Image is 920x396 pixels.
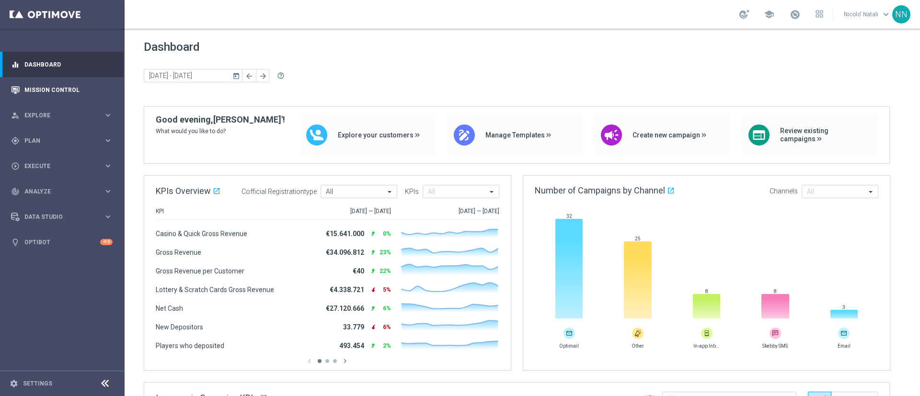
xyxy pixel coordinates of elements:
i: keyboard_arrow_right [103,161,113,170]
span: Plan [24,138,103,144]
button: person_search Explore keyboard_arrow_right [11,112,113,119]
i: settings [10,379,18,388]
div: Mission Control [11,77,113,102]
i: keyboard_arrow_right [103,111,113,120]
button: Data Studio keyboard_arrow_right [11,213,113,221]
a: Mission Control [24,77,113,102]
div: Execute [11,162,103,170]
a: Settings [23,381,52,386]
span: Execute [24,163,103,169]
span: Data Studio [24,214,103,220]
a: Nicolo' Natalikeyboard_arrow_down [843,7,892,22]
div: Data Studio [11,213,103,221]
i: gps_fixed [11,136,20,145]
div: Dashboard [11,52,113,77]
i: person_search [11,111,20,120]
i: keyboard_arrow_right [103,187,113,196]
div: Optibot [11,229,113,255]
i: lightbulb [11,238,20,247]
span: keyboard_arrow_down [881,9,891,20]
button: track_changes Analyze keyboard_arrow_right [11,188,113,195]
span: Analyze [24,189,103,194]
i: keyboard_arrow_right [103,136,113,145]
div: +10 [100,239,113,245]
div: Analyze [11,187,103,196]
button: equalizer Dashboard [11,61,113,68]
i: play_circle_outline [11,162,20,170]
span: Explore [24,113,103,118]
a: Dashboard [24,52,113,77]
a: Optibot [24,229,100,255]
div: Plan [11,136,103,145]
button: play_circle_outline Execute keyboard_arrow_right [11,162,113,170]
div: Explore [11,111,103,120]
button: gps_fixed Plan keyboard_arrow_right [11,137,113,145]
i: keyboard_arrow_right [103,212,113,221]
i: track_changes [11,187,20,196]
button: lightbulb Optibot +10 [11,238,113,246]
button: Mission Control [11,86,113,94]
div: NN [892,5,910,23]
span: school [764,9,774,20]
i: equalizer [11,60,20,69]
